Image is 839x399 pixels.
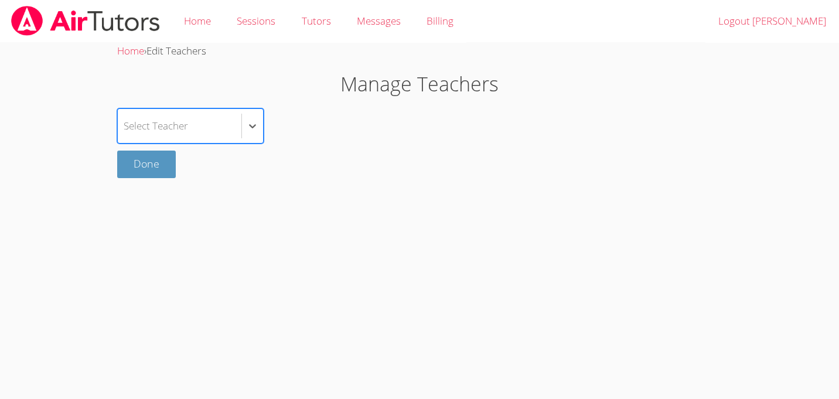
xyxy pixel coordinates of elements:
a: Done [117,151,176,178]
div: › [117,43,721,60]
span: Edit Teachers [146,44,206,57]
img: airtutors_banner-c4298cdbf04f3fff15de1276eac7730deb9818008684d7c2e4769d2f7ddbe033.png [10,6,161,36]
h1: Manage Teachers [117,69,721,99]
div: Select Teacher [124,117,188,134]
span: Messages [357,14,401,28]
a: Home [117,44,144,57]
